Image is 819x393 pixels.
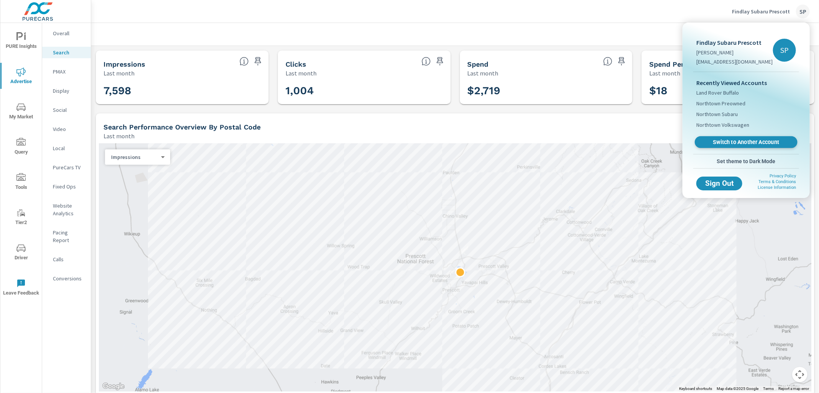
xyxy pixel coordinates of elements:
p: Findlay Subaru Prescott [696,38,773,47]
span: Sign Out [702,180,736,187]
span: Northtown Subaru [696,110,738,118]
div: SP [773,39,796,62]
p: [EMAIL_ADDRESS][DOMAIN_NAME] [696,58,773,65]
a: Privacy Policy [770,174,796,178]
p: Recently Viewed Accounts [696,78,796,87]
span: Northtown Volkswagen [696,121,749,129]
button: Sign Out [696,177,742,190]
a: Switch to Another Account [695,136,798,148]
span: Land Rover Buffalo [696,89,739,97]
p: [PERSON_NAME] [696,49,773,56]
a: Terms & Conditions [758,179,796,184]
span: Switch to Another Account [699,139,793,146]
a: License Information [758,185,796,190]
span: Set theme to Dark Mode [696,158,796,165]
button: Set theme to Dark Mode [693,154,799,168]
span: Northtown Preowned [696,100,745,107]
